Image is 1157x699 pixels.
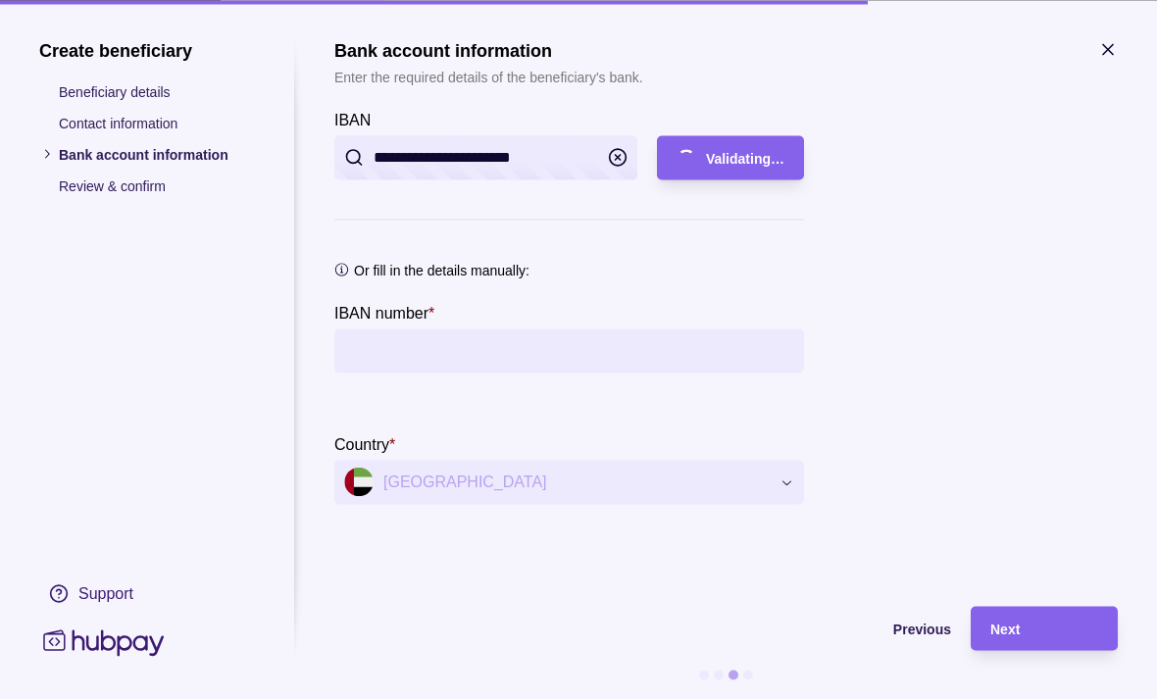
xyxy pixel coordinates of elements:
[334,66,643,87] p: Enter the required details of the beneficiary's bank.
[334,435,389,452] p: Country
[334,39,643,61] h1: Bank account information
[78,582,133,604] div: Support
[334,431,395,455] label: Country
[334,107,371,130] label: IBAN
[354,259,529,280] p: Or fill in the details manually:
[59,143,255,165] p: Bank account information
[344,328,794,373] input: IBAN number
[657,135,804,179] button: Validating…
[374,135,598,179] input: IBAN
[59,175,255,196] p: Review & confirm
[334,111,371,127] p: IBAN
[59,80,255,102] p: Beneficiary details
[59,112,255,133] p: Contact information
[893,622,951,637] span: Previous
[334,606,951,650] button: Previous
[706,151,784,167] span: Validating…
[39,39,255,61] h1: Create beneficiary
[39,573,255,614] a: Support
[971,606,1118,650] button: Next
[990,622,1020,637] span: Next
[334,304,428,321] p: IBAN number
[334,300,434,324] label: IBAN number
